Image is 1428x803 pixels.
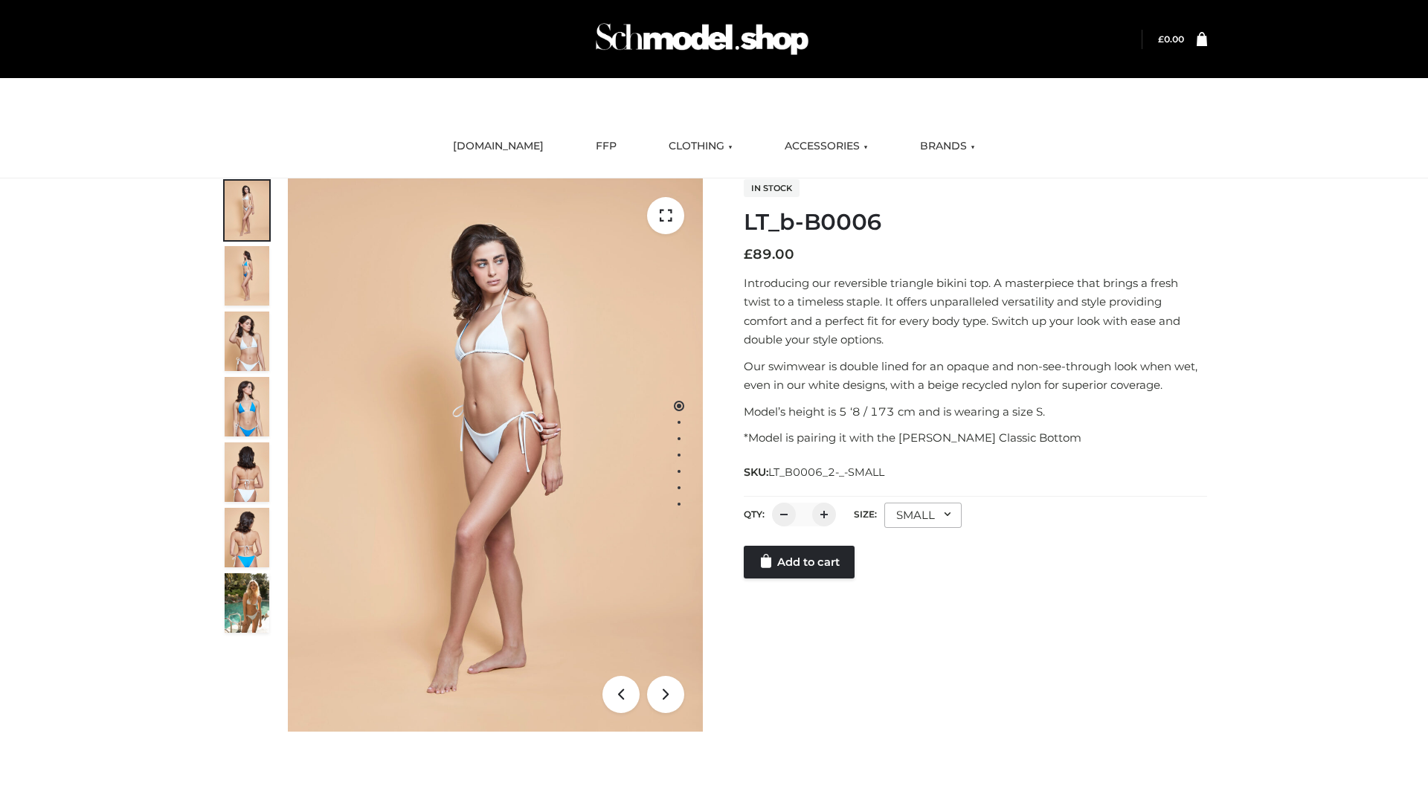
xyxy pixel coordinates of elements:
bdi: 0.00 [1158,33,1184,45]
img: ArielClassicBikiniTop_CloudNine_AzureSky_OW114ECO_7-scaled.jpg [225,442,269,502]
a: CLOTHING [657,130,744,163]
a: Add to cart [744,546,855,578]
label: QTY: [744,509,765,520]
img: ArielClassicBikiniTop_CloudNine_AzureSky_OW114ECO_4-scaled.jpg [225,377,269,436]
p: Our swimwear is double lined for an opaque and non-see-through look when wet, even in our white d... [744,357,1207,395]
a: BRANDS [909,130,986,163]
p: Introducing our reversible triangle bikini top. A masterpiece that brings a fresh twist to a time... [744,274,1207,349]
span: SKU: [744,463,886,481]
label: Size: [854,509,877,520]
a: [DOMAIN_NAME] [442,130,555,163]
span: LT_B0006_2-_-SMALL [768,465,884,479]
a: £0.00 [1158,33,1184,45]
div: SMALL [884,503,962,528]
img: ArielClassicBikiniTop_CloudNine_AzureSky_OW114ECO_8-scaled.jpg [225,508,269,567]
span: In stock [744,179,800,197]
p: *Model is pairing it with the [PERSON_NAME] Classic Bottom [744,428,1207,448]
img: ArielClassicBikiniTop_CloudNine_AzureSky_OW114ECO_1-scaled.jpg [225,181,269,240]
bdi: 89.00 [744,246,794,262]
a: ACCESSORIES [773,130,879,163]
span: £ [1158,33,1164,45]
img: ArielClassicBikiniTop_CloudNine_AzureSky_OW114ECO_2-scaled.jpg [225,246,269,306]
span: £ [744,246,753,262]
img: Schmodel Admin 964 [591,10,814,68]
p: Model’s height is 5 ‘8 / 173 cm and is wearing a size S. [744,402,1207,422]
img: ArielClassicBikiniTop_CloudNine_AzureSky_OW114ECO_1 [288,178,703,732]
img: ArielClassicBikiniTop_CloudNine_AzureSky_OW114ECO_3-scaled.jpg [225,312,269,371]
a: FFP [585,130,628,163]
img: Arieltop_CloudNine_AzureSky2.jpg [225,573,269,633]
h1: LT_b-B0006 [744,209,1207,236]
